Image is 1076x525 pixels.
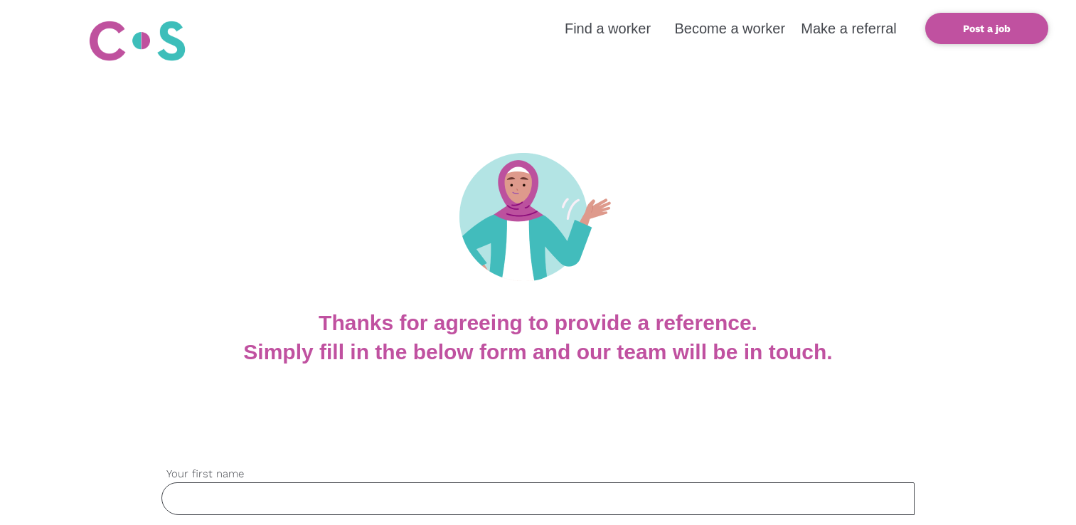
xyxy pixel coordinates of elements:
b: Thanks for agreeing to provide a reference. [319,311,757,334]
label: Your first name [161,466,915,482]
a: Make a referral [801,21,897,36]
b: Simply fill in the below form and our team will be in touch. [243,340,832,364]
a: Post a job [925,13,1048,44]
a: Find a worker [565,21,651,36]
b: Post a job [963,23,1011,34]
a: Become a worker [674,21,785,36]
